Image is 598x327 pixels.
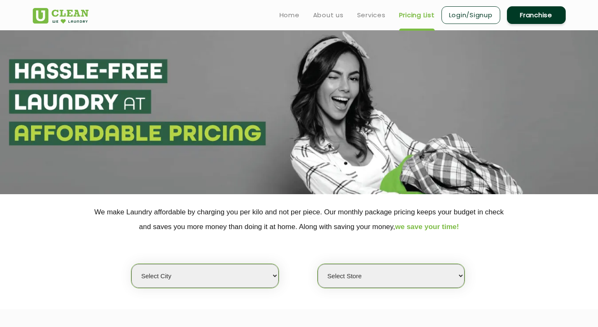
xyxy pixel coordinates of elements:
[279,10,300,20] a: Home
[357,10,386,20] a: Services
[395,223,459,231] span: we save your time!
[399,10,435,20] a: Pricing List
[33,205,566,234] p: We make Laundry affordable by charging you per kilo and not per piece. Our monthly package pricin...
[313,10,344,20] a: About us
[441,6,500,24] a: Login/Signup
[507,6,566,24] a: Franchise
[33,8,89,24] img: UClean Laundry and Dry Cleaning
